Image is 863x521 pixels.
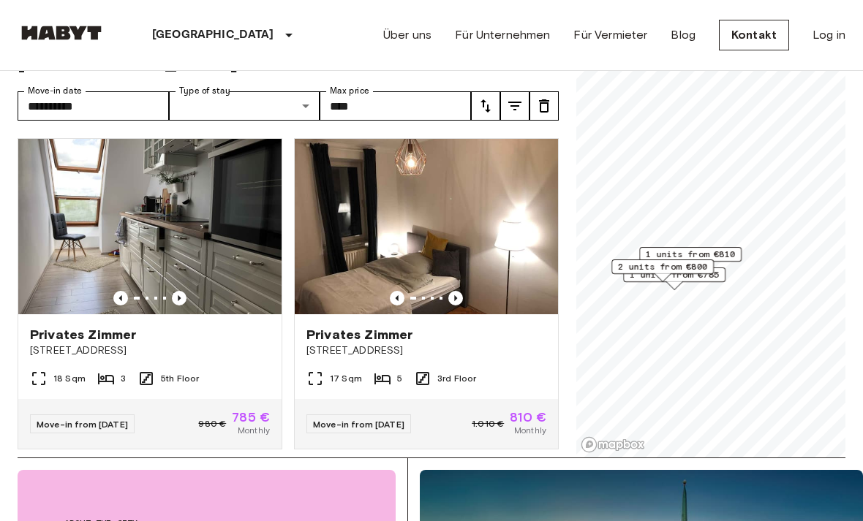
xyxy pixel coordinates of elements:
[383,26,431,44] a: Über uns
[514,424,546,437] span: Monthly
[179,85,230,97] label: Type of stay
[397,372,402,385] span: 5
[719,20,789,50] a: Kontakt
[18,26,105,40] img: Habyt
[161,372,199,385] span: 5th Floor
[390,291,404,305] button: Previous image
[471,91,500,121] button: tune
[232,411,270,424] span: 785 €
[294,138,559,449] a: Marketing picture of unit DE-02-009-002-01HFPrevious imagePrevious imagePrivates Zimmer[STREET_AD...
[581,436,645,453] a: Mapbox logo
[37,419,128,430] span: Move-in from [DATE]
[30,343,270,358] span: [STREET_ADDRESS]
[630,268,719,281] span: 1 units from €785
[510,411,546,424] span: 810 €
[573,26,647,44] a: Für Vermieter
[18,138,282,449] a: Marketing picture of unit DE-02-012-002-01HFPrevious imagePrevious imagePrivates Zimmer[STREET_AD...
[472,417,504,430] span: 1.010 €
[53,372,86,385] span: 18 Sqm
[500,91,530,121] button: tune
[152,26,274,44] p: [GEOGRAPHIC_DATA]
[113,291,128,305] button: Previous image
[330,372,362,385] span: 17 Sqm
[618,260,707,273] span: 2 units from €800
[639,247,742,270] div: Map marker
[306,343,546,358] span: [STREET_ADDRESS]
[455,26,550,44] a: Für Unternehmen
[313,419,404,430] span: Move-in from [DATE]
[172,291,186,305] button: Previous image
[295,139,558,314] img: Marketing picture of unit DE-02-009-002-01HF
[611,259,714,282] div: Map marker
[576,7,845,504] canvas: Map
[330,85,369,97] label: Max price
[646,248,735,261] span: 1 units from €810
[28,85,82,97] label: Move-in date
[437,372,476,385] span: 3rd Floor
[448,291,463,305] button: Previous image
[306,326,412,343] span: Privates Zimmer
[671,26,696,44] a: Blog
[530,91,559,121] button: tune
[198,417,226,430] span: 980 €
[238,424,270,437] span: Monthly
[18,91,169,121] input: Choose date, selected date is 1 Sep 2025
[18,139,282,314] img: Marketing picture of unit DE-02-012-002-01HF
[813,26,845,44] a: Log in
[30,326,136,343] span: Privates Zimmer
[121,372,126,385] span: 3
